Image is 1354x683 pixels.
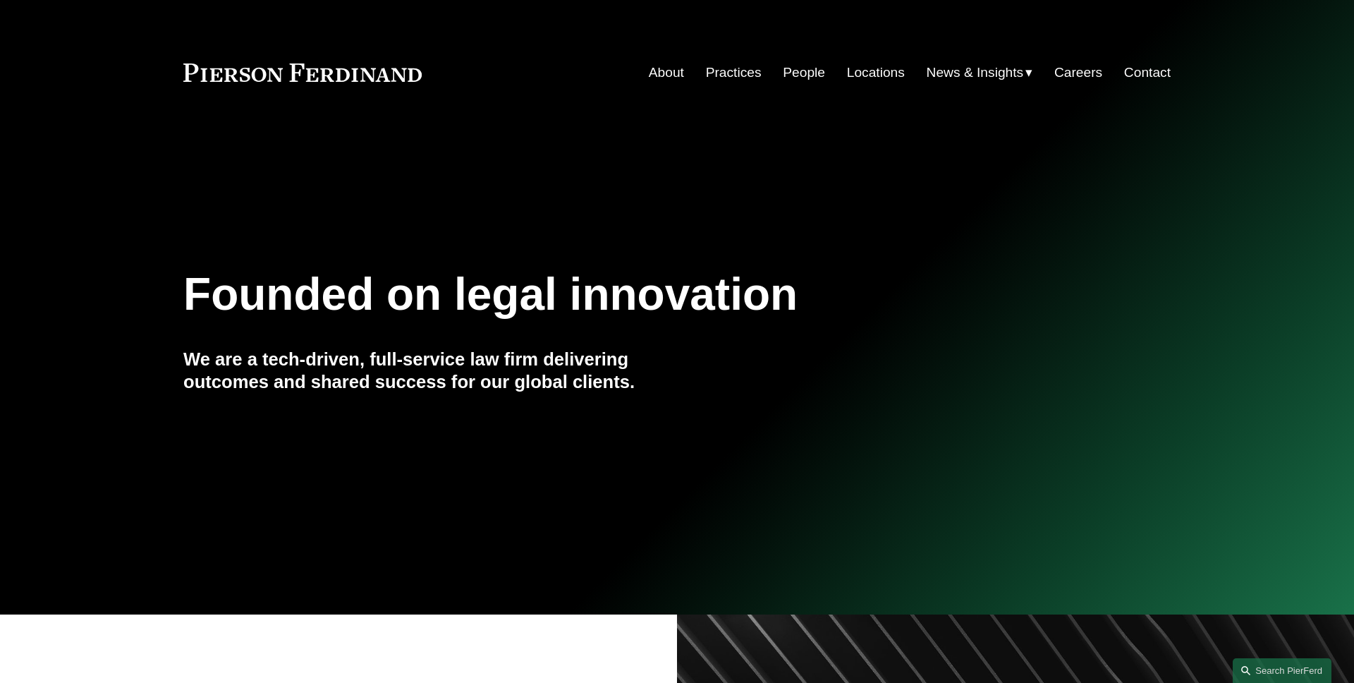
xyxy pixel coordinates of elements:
h4: We are a tech-driven, full-service law firm delivering outcomes and shared success for our global... [183,348,677,394]
a: About [649,59,684,86]
span: News & Insights [927,61,1024,85]
a: Locations [847,59,905,86]
a: Careers [1054,59,1102,86]
h1: Founded on legal innovation [183,269,1006,320]
a: Contact [1124,59,1171,86]
a: People [783,59,825,86]
a: Practices [706,59,762,86]
a: folder dropdown [927,59,1033,86]
a: Search this site [1233,658,1331,683]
